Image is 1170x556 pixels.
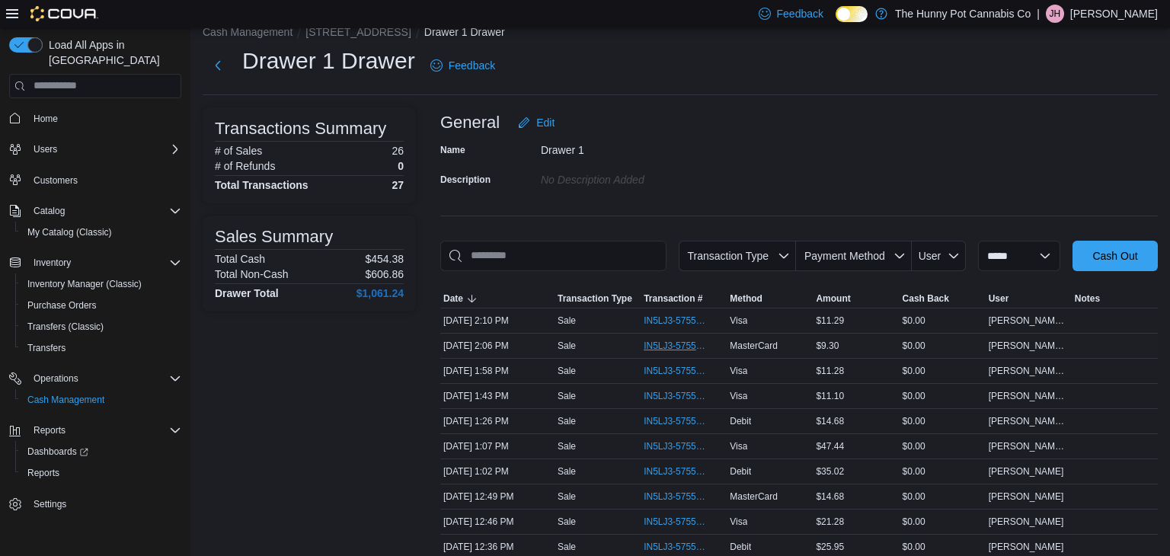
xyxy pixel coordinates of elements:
[730,440,747,452] span: Visa
[424,50,501,81] a: Feedback
[727,289,813,308] button: Method
[34,372,78,385] span: Operations
[816,390,844,402] span: $11.10
[203,26,292,38] button: Cash Management
[3,368,187,389] button: Operations
[34,424,66,436] span: Reports
[21,296,103,315] a: Purchase Orders
[989,365,1069,377] span: [PERSON_NAME] [PERSON_NAME]
[15,295,187,316] button: Purchase Orders
[558,390,576,402] p: Sale
[1075,292,1100,305] span: Notes
[440,487,555,506] div: [DATE] 12:49 PM
[816,440,844,452] span: $47.44
[644,541,708,553] span: IN5LJ3-5755356
[21,223,181,241] span: My Catalog (Classic)
[27,421,72,439] button: Reports
[215,287,279,299] h4: Drawer Total
[27,171,181,190] span: Customers
[392,179,404,191] h4: 27
[796,241,912,271] button: Payment Method
[34,143,57,155] span: Users
[900,462,986,481] div: $0.00
[989,465,1064,478] span: [PERSON_NAME]
[644,315,708,327] span: IN5LJ3-5755921
[27,467,59,479] span: Reports
[242,46,415,76] h1: Drawer 1 Drawer
[440,412,555,430] div: [DATE] 1:26 PM
[730,340,778,352] span: MasterCard
[215,268,289,280] h6: Total Non-Cash
[644,513,724,531] button: IN5LJ3-5755410
[34,498,66,510] span: Settings
[3,493,187,515] button: Settings
[816,541,844,553] span: $25.95
[398,160,404,172] p: 0
[21,464,181,482] span: Reports
[730,292,762,305] span: Method
[440,387,555,405] div: [DATE] 1:43 PM
[34,174,78,187] span: Customers
[541,138,745,156] div: Drawer 1
[644,362,724,380] button: IN5LJ3-5755844
[730,490,778,503] span: MasterCard
[816,465,844,478] span: $35.02
[440,289,555,308] button: Date
[989,490,1064,503] span: [PERSON_NAME]
[215,145,262,157] h6: # of Sales
[27,202,71,220] button: Catalog
[356,287,404,299] h4: $1,061.24
[392,145,404,157] p: 26
[21,391,181,409] span: Cash Management
[440,144,465,156] label: Name
[27,446,88,458] span: Dashboards
[27,495,72,513] a: Settings
[816,340,839,352] span: $9.30
[21,318,110,336] a: Transfers (Classic)
[644,465,708,478] span: IN5LJ3-5755514
[900,289,986,308] button: Cash Back
[440,337,555,355] div: [DATE] 2:06 PM
[536,115,555,130] span: Edit
[443,292,463,305] span: Date
[900,312,986,330] div: $0.00
[34,257,71,269] span: Inventory
[203,24,1158,43] nav: An example of EuiBreadcrumbs
[440,362,555,380] div: [DATE] 1:58 PM
[215,160,275,172] h6: # of Refunds
[644,312,724,330] button: IN5LJ3-5755921
[903,292,949,305] span: Cash Back
[15,273,187,295] button: Inventory Manager (Classic)
[644,390,708,402] span: IN5LJ3-5755747
[15,389,187,411] button: Cash Management
[644,440,708,452] span: IN5LJ3-5755546
[27,369,85,388] button: Operations
[21,443,94,461] a: Dashboards
[1046,5,1064,23] div: Jason Harrison
[3,107,187,129] button: Home
[1092,248,1137,264] span: Cash Out
[816,365,844,377] span: $11.28
[813,289,899,308] button: Amount
[644,487,724,506] button: IN5LJ3-5755428
[1072,241,1158,271] button: Cash Out
[1072,289,1158,308] button: Notes
[816,315,844,327] span: $11.29
[365,253,404,265] p: $454.38
[558,315,576,327] p: Sale
[644,415,708,427] span: IN5LJ3-5755647
[15,462,187,484] button: Reports
[558,541,576,553] p: Sale
[558,340,576,352] p: Sale
[27,369,181,388] span: Operations
[440,312,555,330] div: [DATE] 2:10 PM
[27,110,64,128] a: Home
[989,315,1069,327] span: [PERSON_NAME] [PERSON_NAME]
[989,440,1069,452] span: [PERSON_NAME] [PERSON_NAME]
[816,490,844,503] span: $14.68
[644,437,724,455] button: IN5LJ3-5755546
[440,174,491,186] label: Description
[777,6,823,21] span: Feedback
[555,289,641,308] button: Transaction Type
[27,254,77,272] button: Inventory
